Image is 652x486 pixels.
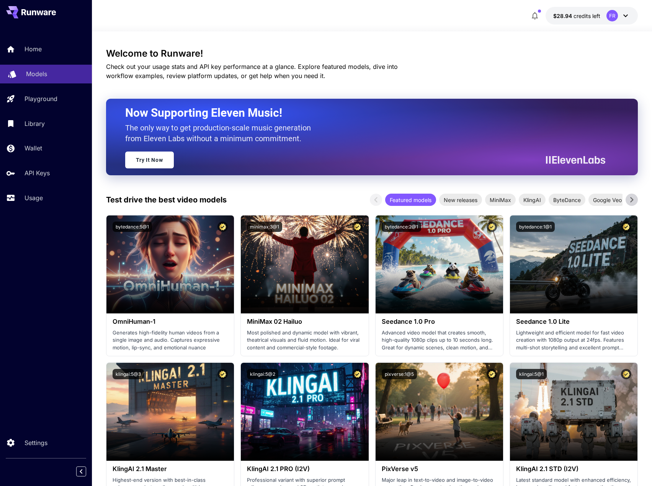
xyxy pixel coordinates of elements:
[382,369,417,379] button: pixverse:1@5
[382,465,497,473] h3: PixVerse v5
[553,13,574,19] span: $28.94
[25,44,42,54] p: Home
[510,215,637,313] img: alt
[376,363,503,461] img: alt
[510,363,637,461] img: alt
[26,69,47,78] p: Models
[125,152,174,168] a: Try It Now
[516,329,631,352] p: Lightweight and efficient model for fast video creation with 1080p output at 24fps. Features mult...
[247,465,362,473] h3: KlingAI 2.1 PRO (I2V)
[553,12,600,20] div: $28.93884
[76,466,86,476] button: Collapse sidebar
[113,369,144,379] button: klingai:5@3
[247,369,278,379] button: klingai:5@2
[106,363,234,461] img: alt
[621,369,631,379] button: Certified Model – Vetted for best performance and includes a commercial license.
[376,215,503,313] img: alt
[217,369,228,379] button: Certified Model – Vetted for best performance and includes a commercial license.
[382,318,497,325] h3: Seedance 1.0 Pro
[241,215,368,313] img: alt
[82,465,92,478] div: Collapse sidebar
[241,363,368,461] img: alt
[106,48,638,59] h3: Welcome to Runware!
[485,194,516,206] div: MiniMax
[113,465,228,473] h3: KlingAI 2.1 Master
[25,168,50,178] p: API Keys
[125,122,317,144] p: The only way to get production-scale music generation from Eleven Labs without a minimum commitment.
[106,63,398,80] span: Check out your usage stats and API key performance at a glance. Explore featured models, dive int...
[382,222,421,232] button: bytedance:2@1
[516,222,555,232] button: bytedance:1@1
[106,194,227,205] p: Test drive the best video models
[487,369,497,379] button: Certified Model – Vetted for best performance and includes a commercial license.
[125,106,600,120] h2: Now Supporting Eleven Music!
[247,329,362,352] p: Most polished and dynamic model with vibrant, theatrical visuals and fluid motion. Ideal for vira...
[217,222,228,232] button: Certified Model – Vetted for best performance and includes a commercial license.
[439,196,482,204] span: New releases
[25,119,45,128] p: Library
[621,222,631,232] button: Certified Model – Vetted for best performance and includes a commercial license.
[25,144,42,153] p: Wallet
[516,318,631,325] h3: Seedance 1.0 Lite
[247,318,362,325] h3: MiniMax 02 Hailuo
[519,196,546,204] span: KlingAI
[113,318,228,325] h3: OmniHuman‑1
[352,222,363,232] button: Certified Model – Vetted for best performance and includes a commercial license.
[487,222,497,232] button: Certified Model – Vetted for best performance and includes a commercial license.
[382,329,497,352] p: Advanced video model that creates smooth, high-quality 1080p clips up to 10 seconds long. Great f...
[485,196,516,204] span: MiniMax
[247,222,282,232] button: minimax:3@1
[113,329,228,352] p: Generates high-fidelity human videos from a single image and audio. Captures expressive motion, l...
[113,222,152,232] button: bytedance:5@1
[106,215,234,313] img: alt
[25,94,57,103] p: Playground
[588,196,626,204] span: Google Veo
[549,196,585,204] span: ByteDance
[588,194,626,206] div: Google Veo
[574,13,600,19] span: credits left
[519,194,546,206] div: KlingAI
[385,196,436,204] span: Featured models
[516,369,547,379] button: klingai:5@1
[546,7,638,24] button: $28.93884FR
[25,438,47,447] p: Settings
[385,194,436,206] div: Featured models
[25,193,43,202] p: Usage
[549,194,585,206] div: ByteDance
[516,465,631,473] h3: KlingAI 2.1 STD (I2V)
[352,369,363,379] button: Certified Model – Vetted for best performance and includes a commercial license.
[606,10,618,21] div: FR
[439,194,482,206] div: New releases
